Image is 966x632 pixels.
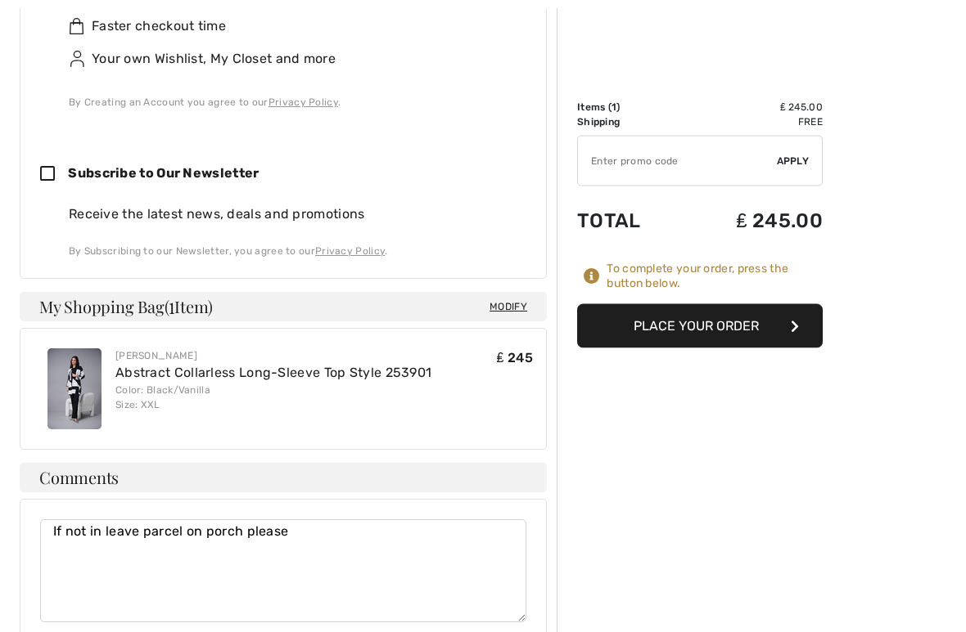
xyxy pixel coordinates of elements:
td: Shipping [577,114,681,129]
img: Abstract Collarless Long-Sleeve Top Style 253901 [47,349,102,430]
span: Apply [777,154,810,168]
a: Privacy Policy [315,246,385,258]
span: Modify [490,299,527,316]
h4: My Shopping Bag [20,293,547,322]
td: Free [681,114,823,129]
div: Your own Wishlist, My Closet and more [69,50,513,69]
td: ₤ 245.00 [681,193,823,249]
div: Receive the latest news, deals and promotions [69,205,526,225]
td: ₤ 245.00 [681,100,823,114]
textarea: Comments [40,520,526,623]
div: By Creating an Account you agree to our . [69,96,513,110]
img: ownWishlist.svg [69,52,85,68]
span: ( Item) [165,296,213,318]
span: Subscribe to Our Newsletter [68,166,259,182]
span: 1 [612,101,616,113]
td: Total [577,193,681,249]
div: Faster checkout time [69,17,513,37]
a: Abstract Collarless Long-Sleeve Top Style 253901 [115,365,431,381]
input: Promo code [578,137,777,186]
td: Items ( ) [577,100,681,114]
div: To complete your order, press the button below. [607,262,823,291]
span: ₤ 245 [497,351,533,366]
h4: Comments [20,464,547,493]
span: 1 [169,295,174,316]
a: Privacy Policy [269,97,338,109]
div: [PERSON_NAME] [115,349,431,364]
img: faster.svg [69,19,85,35]
div: By Subscribing to our Newsletter, you agree to our . [69,244,526,259]
div: Color: Black/Vanilla Size: XXL [115,383,431,413]
button: Place Your Order [577,304,823,348]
